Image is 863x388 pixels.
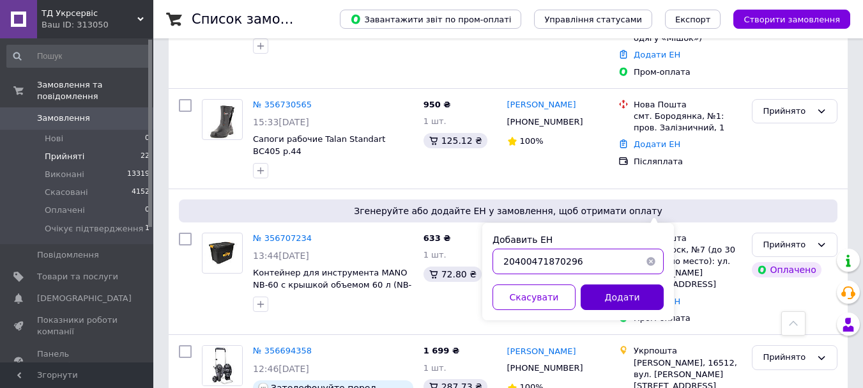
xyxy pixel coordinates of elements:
div: Пром-оплата [634,313,742,324]
a: Фото товару [202,99,243,140]
label: Добавить ЕН [493,235,553,245]
button: Завантажити звіт по пром-оплаті [340,10,521,29]
span: Управління статусами [544,15,642,24]
div: 125.12 ₴ [424,133,487,148]
span: 0 [145,205,149,216]
span: Замовлення [37,113,90,124]
a: Додати ЕН [634,50,680,59]
div: смт. Бородянка, №1: пров. Залізничний, 1 [634,111,742,134]
a: № 356707234 [253,233,312,243]
span: 1 шт. [424,116,447,126]
div: Нова Пошта [634,99,742,111]
a: Додати ЕН [634,139,680,149]
span: 1 шт. [424,363,447,373]
span: 4152 [132,187,149,198]
a: [PERSON_NAME] [507,346,576,358]
span: 1 [145,223,149,235]
a: Фото товару [202,233,243,274]
div: Прийнято [763,238,811,252]
button: Управління статусами [534,10,652,29]
span: Виконані [45,169,84,180]
span: 0 [145,133,149,144]
span: Експорт [675,15,711,24]
div: Післяплата [634,156,742,167]
div: Нова Пошта [634,233,742,244]
a: Сапоги рабочие Talan Standart ВС405 р.44 [253,134,385,156]
a: Фото товару [202,345,243,386]
span: 100% [520,136,544,146]
div: Ваш ID: 313050 [42,19,153,31]
span: Нові [45,133,63,144]
span: Замовлення та повідомлення [37,79,153,102]
span: Скасовані [45,187,88,198]
span: ТД Укрсервіс [42,8,137,19]
span: 12:46[DATE] [253,364,309,374]
input: Пошук [6,45,151,68]
img: Фото товару [202,346,242,385]
div: [PHONE_NUMBER] [505,360,586,376]
span: 1 699 ₴ [424,346,459,355]
span: [DEMOGRAPHIC_DATA] [37,293,132,304]
span: Оплачені [45,205,85,216]
button: Експорт [665,10,721,29]
div: Укрпошта [634,345,742,357]
span: 13319 [127,169,149,180]
span: Прийняті [45,151,84,162]
button: Створити замовлення [733,10,850,29]
span: 13:44[DATE] [253,251,309,261]
span: 1 шт. [424,250,447,260]
span: Показники роботи компанії [37,314,118,338]
span: Товари та послуги [37,271,118,283]
span: Створити замовлення [744,15,840,24]
div: Краматорск, №7 (до 30 кг на одно место): ул. [PERSON_NAME][STREET_ADDRESS] [634,244,742,291]
span: Панель управління [37,348,118,371]
button: Очистить [638,249,664,274]
span: Завантажити звіт по пром-оплаті [350,13,511,25]
h1: Список замовлень [192,12,321,27]
img: Фото товару [208,100,238,139]
a: № 356730565 [253,100,312,109]
a: № 356694358 [253,346,312,355]
span: 15:33[DATE] [253,117,309,127]
div: Прийнято [763,105,811,118]
span: 633 ₴ [424,233,451,243]
span: Очікує підтвердження [45,223,143,235]
button: Скасувати [493,284,576,310]
div: Пром-оплата [634,66,742,78]
span: 22 [141,151,149,162]
span: 950 ₴ [424,100,451,109]
a: Контейнер для инструмента MANO NB-60 с крышкой объемом 60 л (NB-60) [253,268,411,301]
button: Додати [581,284,664,310]
div: Оплачено [752,262,821,277]
div: Прийнято [763,351,811,364]
div: 72.80 ₴ [424,267,482,282]
div: [PHONE_NUMBER] [505,114,586,130]
span: Повідомлення [37,249,99,261]
a: Створити замовлення [721,14,850,24]
a: [PERSON_NAME] [507,99,576,111]
span: Згенеруйте або додайте ЕН у замовлення, щоб отримати оплату [184,205,832,217]
img: Фото товару [202,240,242,265]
